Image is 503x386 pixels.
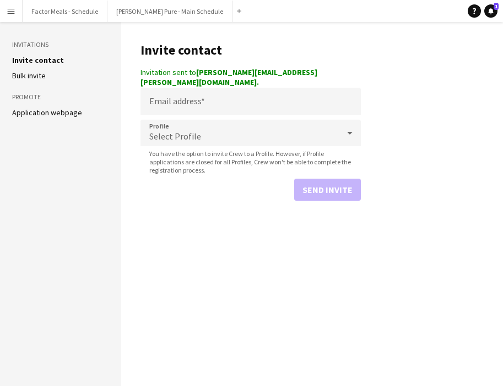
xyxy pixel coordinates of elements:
button: [PERSON_NAME] Pure - Main Schedule [107,1,232,22]
span: Select Profile [149,131,201,142]
span: You have the option to invite Crew to a Profile. However, if Profile applications are closed for ... [140,149,361,174]
a: Bulk invite [12,71,46,81]
h1: Invite contact [140,42,361,58]
strong: [PERSON_NAME][EMAIL_ADDRESS][PERSON_NAME][DOMAIN_NAME]. [140,67,317,87]
div: Invitation sent to [140,67,361,87]
a: Application webpage [12,108,82,117]
span: 1 [494,3,499,10]
h3: Invitations [12,40,109,50]
a: Invite contact [12,55,64,65]
button: Factor Meals - Schedule [23,1,107,22]
h3: Promote [12,92,109,102]
a: 1 [484,4,497,18]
